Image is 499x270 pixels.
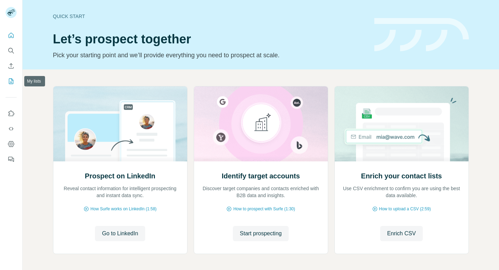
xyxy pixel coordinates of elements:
[6,138,17,150] button: Dashboard
[53,86,187,161] img: Prospect on LinkedIn
[379,206,431,212] span: How to upload a CSV (2:59)
[361,171,442,181] h2: Enrich your contact lists
[6,44,17,57] button: Search
[85,171,155,181] h2: Prospect on LinkedIn
[194,86,328,161] img: Identify target accounts
[95,226,145,241] button: Go to LinkedIn
[53,13,366,20] div: Quick start
[374,18,469,52] img: banner
[334,86,469,161] img: Enrich your contact lists
[233,226,289,241] button: Start prospecting
[53,50,366,60] p: Pick your starting point and we’ll provide everything you need to prospect at scale.
[60,185,180,199] p: Reveal contact information for intelligent prospecting and instant data sync.
[6,60,17,72] button: Enrich CSV
[342,185,462,199] p: Use CSV enrichment to confirm you are using the best data available.
[6,29,17,42] button: Quick start
[53,32,366,46] h1: Let’s prospect together
[102,229,138,238] span: Go to LinkedIn
[387,229,416,238] span: Enrich CSV
[6,153,17,166] button: Feedback
[380,226,423,241] button: Enrich CSV
[201,185,321,199] p: Discover target companies and contacts enriched with B2B data and insights.
[240,229,282,238] span: Start prospecting
[233,206,295,212] span: How to prospect with Surfe (1:30)
[6,107,17,120] button: Use Surfe on LinkedIn
[90,206,157,212] span: How Surfe works on LinkedIn (1:58)
[6,123,17,135] button: Use Surfe API
[222,171,300,181] h2: Identify target accounts
[6,75,17,87] button: My lists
